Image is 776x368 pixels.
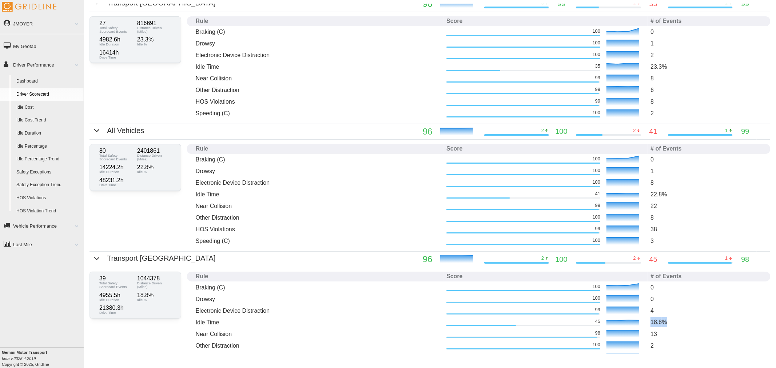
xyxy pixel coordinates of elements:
[741,126,749,137] p: 99
[650,97,761,106] p: 8
[196,155,441,164] p: Braking (C)
[196,307,441,315] p: Electronic Device Distraction
[196,341,441,350] p: Other Distraction
[196,39,441,48] p: Drowsy
[193,16,444,26] th: Rule
[99,26,134,33] p: Total Safety Scorecard Events
[443,16,648,26] th: Score
[595,98,600,104] p: 99
[650,295,761,303] p: 0
[196,295,441,303] p: Drowsy
[541,127,544,134] p: 2
[137,170,171,174] p: Idle %
[137,298,171,302] p: Idle %
[99,281,134,288] p: Total Safety Scorecard Events
[593,156,601,162] p: 100
[99,50,134,56] p: 16414 h
[196,237,441,245] p: Speeding (C)
[595,353,600,360] p: 98
[595,318,600,325] p: 45
[13,75,84,88] a: Dashboard
[196,190,441,199] p: Idle Time
[595,191,600,197] p: 41
[650,330,761,338] p: 13
[99,292,134,298] p: 4955.5 h
[650,319,667,325] span: 18.8 %
[137,281,171,288] p: Distance Driven (Miles)
[99,37,134,43] p: 4982.6 h
[196,283,441,292] p: Braking (C)
[196,51,441,59] p: Electronic Device Distraction
[650,39,761,48] p: 1
[650,213,761,222] p: 8
[650,167,761,175] p: 1
[13,153,84,166] a: Idle Percentage Trend
[196,86,441,94] p: Other Distraction
[555,254,567,265] p: 100
[593,179,601,185] p: 100
[196,179,441,187] p: Electronic Device Distraction
[99,154,134,161] p: Total Safety Scorecard Events
[650,86,761,94] p: 6
[196,167,441,175] p: Drowsy
[196,202,441,210] p: Near Collision
[196,97,441,106] p: HOS Violations
[99,43,134,46] p: Idle Duration
[107,253,216,264] p: Transport [GEOGRAPHIC_DATA]
[593,283,601,290] p: 100
[648,272,764,281] th: # of Events
[595,225,600,232] p: 99
[2,2,56,12] img: Gridline
[196,109,441,117] p: Speeding (C)
[633,127,636,134] p: 2
[99,298,134,302] p: Idle Duration
[650,191,667,197] span: 22.8 %
[2,350,47,355] b: Gemini Motor Transport
[392,252,433,266] p: 96
[99,183,134,187] p: Drive Time
[650,155,761,164] p: 0
[595,63,600,69] p: 35
[137,276,171,281] p: 1044378
[13,166,84,179] a: Safety Exceptions
[593,109,601,116] p: 100
[633,255,636,261] p: 2
[99,276,134,281] p: 39
[443,144,648,154] th: Score
[650,179,761,187] p: 8
[555,126,567,137] p: 100
[593,40,601,46] p: 100
[443,272,648,281] th: Score
[595,330,600,336] p: 98
[595,75,600,81] p: 99
[196,330,441,338] p: Near Collision
[193,144,444,154] th: Rule
[741,254,749,265] p: 98
[650,51,761,59] p: 2
[107,125,144,136] p: All Vehicles
[648,16,764,26] th: # of Events
[137,292,171,298] p: 18.8 %
[13,88,84,101] a: Driver Scorecard
[13,179,84,192] a: Safety Exception Trend
[649,254,657,265] p: 45
[196,63,441,71] p: Idle Time
[650,237,761,245] p: 3
[137,37,171,43] p: 23.3 %
[99,56,134,59] p: Drive Time
[99,311,134,315] p: Drive Time
[13,140,84,153] a: Idle Percentage
[595,307,600,313] p: 99
[650,307,761,315] p: 4
[13,192,84,205] a: HOS Violations
[92,125,144,136] button: All Vehicles
[137,26,171,33] p: Distance Driven (Miles)
[196,353,441,361] p: HOS Violations
[593,341,601,348] p: 100
[593,295,601,301] p: 100
[137,148,171,154] p: 2401861
[137,20,171,26] p: 816691
[650,28,761,36] p: 0
[99,170,134,174] p: Idle Duration
[650,64,667,70] span: 23.3 %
